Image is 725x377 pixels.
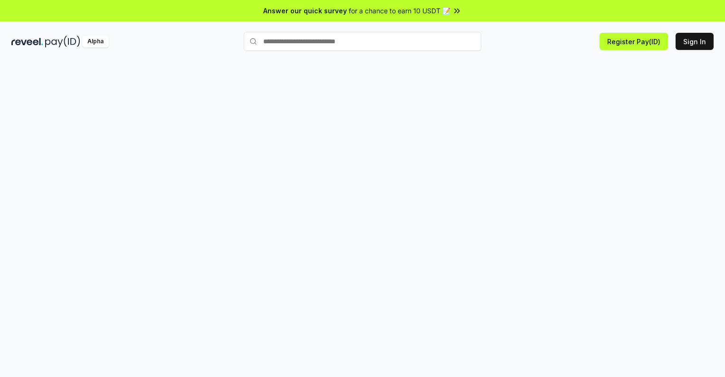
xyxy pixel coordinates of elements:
[82,36,109,48] div: Alpha
[349,6,450,16] span: for a chance to earn 10 USDT 📝
[676,33,714,50] button: Sign In
[11,36,43,48] img: reveel_dark
[600,33,668,50] button: Register Pay(ID)
[263,6,347,16] span: Answer our quick survey
[45,36,80,48] img: pay_id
